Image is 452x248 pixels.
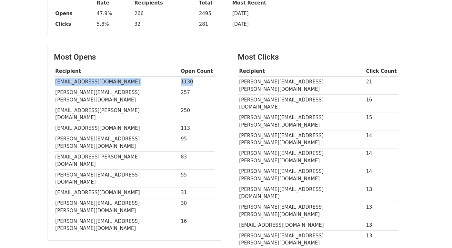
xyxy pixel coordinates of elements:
td: [PERSON_NAME][EMAIL_ADDRESS][PERSON_NAME][DOMAIN_NAME] [238,166,365,184]
td: [PERSON_NAME][EMAIL_ADDRESS][PERSON_NAME][DOMAIN_NAME] [238,148,365,166]
td: 1130 [179,77,215,87]
h3: Most Clicks [238,52,398,62]
td: 16 [365,94,398,112]
th: Click Count [365,66,398,77]
td: 281 [197,19,231,30]
td: 250 [179,105,215,123]
td: 14 [365,166,398,184]
td: [PERSON_NAME][EMAIL_ADDRESS][PERSON_NAME][DOMAIN_NAME] [54,216,179,234]
td: [DATE] [231,8,306,19]
td: [DATE] [231,19,306,30]
td: 95 [179,134,215,152]
td: [PERSON_NAME][EMAIL_ADDRESS][PERSON_NAME][DOMAIN_NAME] [238,202,365,220]
td: 31 [179,187,215,198]
iframe: Chat Widget [420,217,452,248]
td: 32 [133,19,197,30]
td: 257 [179,87,215,105]
td: [EMAIL_ADDRESS][DOMAIN_NAME] [54,187,179,198]
th: Open Count [179,66,215,77]
th: Recipient [54,66,179,77]
h3: Most Opens [54,52,215,62]
td: 21 [365,77,398,95]
td: [EMAIL_ADDRESS][PERSON_NAME][DOMAIN_NAME] [54,105,179,123]
td: 13 [365,220,398,231]
td: 16 [179,216,215,234]
td: [PERSON_NAME][EMAIL_ADDRESS][PERSON_NAME][DOMAIN_NAME] [238,77,365,95]
td: 14 [365,148,398,166]
td: [PERSON_NAME][EMAIL_ADDRESS][PERSON_NAME][DOMAIN_NAME] [54,87,179,105]
td: [PERSON_NAME][EMAIL_ADDRESS][PERSON_NAME][DOMAIN_NAME] [54,134,179,152]
th: Opens [54,8,95,19]
td: [EMAIL_ADDRESS][PERSON_NAME][DOMAIN_NAME] [54,152,179,170]
td: 13 [365,202,398,220]
td: 14 [365,130,398,148]
td: [PERSON_NAME][EMAIL_ADDRESS][DOMAIN_NAME] [54,169,179,187]
td: 113 [179,123,215,134]
td: [EMAIL_ADDRESS][DOMAIN_NAME] [54,123,179,134]
td: [PERSON_NAME][EMAIL_ADDRESS][DOMAIN_NAME] [238,184,365,202]
td: [PERSON_NAME][EMAIL_ADDRESS][PERSON_NAME][DOMAIN_NAME] [238,112,365,130]
td: [PERSON_NAME][EMAIL_ADDRESS][DOMAIN_NAME] [238,94,365,112]
td: [PERSON_NAME][EMAIL_ADDRESS][PERSON_NAME][DOMAIN_NAME] [238,130,365,148]
td: 5.8% [95,19,133,30]
td: 15 [365,112,398,130]
td: 47.9% [95,8,133,19]
td: 55 [179,169,215,187]
th: Clicks [54,19,95,30]
td: 13 [365,184,398,202]
td: 2495 [197,8,231,19]
td: 30 [179,198,215,216]
td: 83 [179,152,215,170]
td: 266 [133,8,197,19]
td: [EMAIL_ADDRESS][DOMAIN_NAME] [54,77,179,87]
th: Recipient [238,66,365,77]
td: [PERSON_NAME][EMAIL_ADDRESS][PERSON_NAME][DOMAIN_NAME] [54,198,179,216]
td: [EMAIL_ADDRESS][DOMAIN_NAME] [238,220,365,231]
